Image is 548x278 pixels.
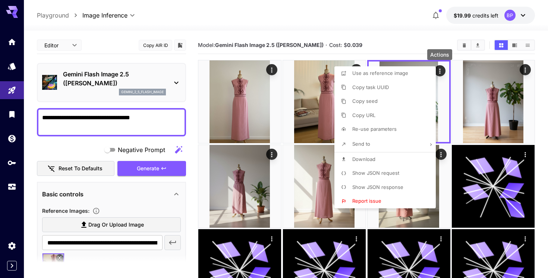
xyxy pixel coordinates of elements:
span: Re-use parameters [352,126,397,132]
span: Copy seed [352,98,378,104]
span: Report issue [352,198,381,204]
span: Show JSON response [352,184,403,190]
span: Show JSON request [352,170,399,176]
span: Download [352,156,375,162]
span: Send to [352,141,370,147]
span: Use as reference image [352,70,408,76]
span: Copy task UUID [352,84,389,90]
span: Copy URL [352,112,375,118]
div: Actions [427,49,452,60]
